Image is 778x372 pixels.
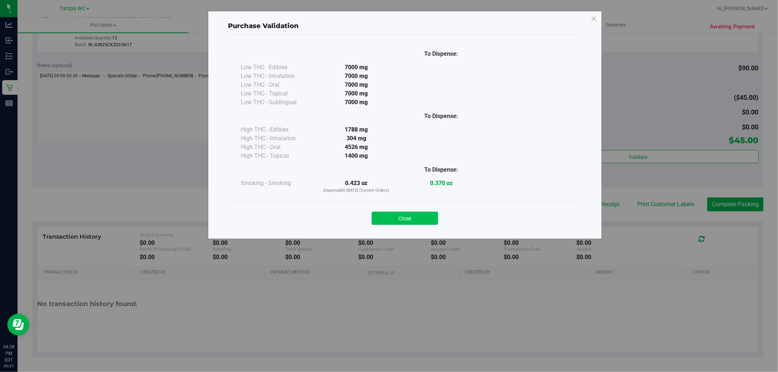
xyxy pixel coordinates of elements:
strong: 0.370 oz [430,180,453,187]
button: Close [372,212,438,225]
div: Low THC - Sublingual [241,98,314,107]
div: Low THC - Inhalation [241,72,314,81]
div: 304 mg [314,134,399,143]
div: Low THC - Edibles [241,63,314,72]
div: 7000 mg [314,89,399,98]
p: Dispensable [DATE] (Current Orders) [314,188,399,194]
div: To Dispense: [399,50,484,58]
div: 7000 mg [314,98,399,107]
div: To Dispense: [399,165,484,174]
div: To Dispense: [399,112,484,121]
span: Purchase Validation [228,22,299,30]
div: 7000 mg [314,72,399,81]
div: 4526 mg [314,143,399,152]
div: Smoking - Smoking [241,179,314,188]
div: High THC - Edibles [241,125,314,134]
div: 1400 mg [314,152,399,160]
div: 0.423 oz [314,179,399,194]
iframe: Resource center [7,314,29,336]
div: High THC - Oral [241,143,314,152]
div: High THC - Inhalation [241,134,314,143]
div: High THC - Topical [241,152,314,160]
div: Low THC - Oral [241,81,314,89]
div: Low THC - Topical [241,89,314,98]
div: 7000 mg [314,63,399,72]
div: 7000 mg [314,81,399,89]
div: 1788 mg [314,125,399,134]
